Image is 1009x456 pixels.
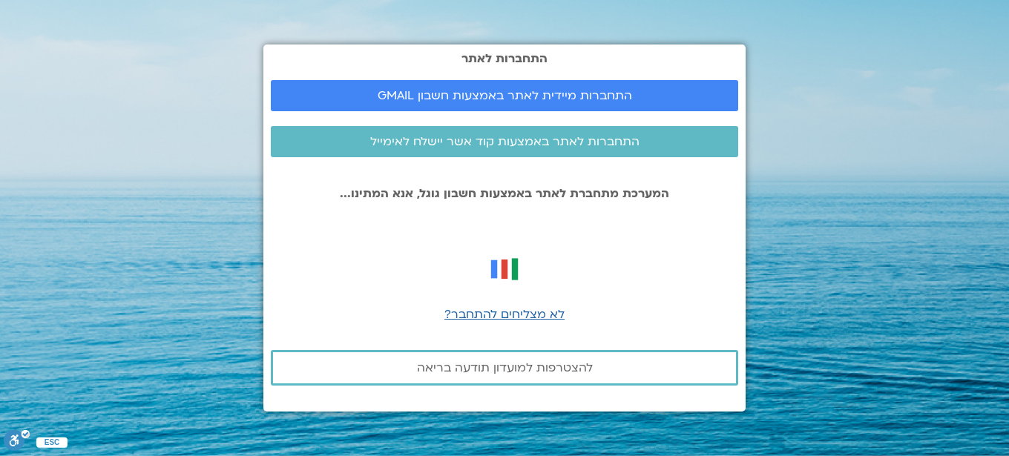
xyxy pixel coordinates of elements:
span: התחברות מיידית לאתר באמצעות חשבון GMAIL [378,89,632,102]
a: התחברות מיידית לאתר באמצעות חשבון GMAIL [271,80,738,111]
p: המערכת מתחברת לאתר באמצעות חשבון גוגל, אנא המתינו... [271,187,738,200]
a: להצטרפות למועדון תודעה בריאה [271,350,738,386]
a: התחברות לאתר באמצעות קוד אשר יישלח לאימייל [271,126,738,157]
a: לא מצליחים להתחבר? [444,306,565,323]
h2: התחברות לאתר [271,52,738,65]
span: להצטרפות למועדון תודעה בריאה [417,361,593,374]
span: התחברות לאתר באמצעות קוד אשר יישלח לאימייל [370,135,640,148]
